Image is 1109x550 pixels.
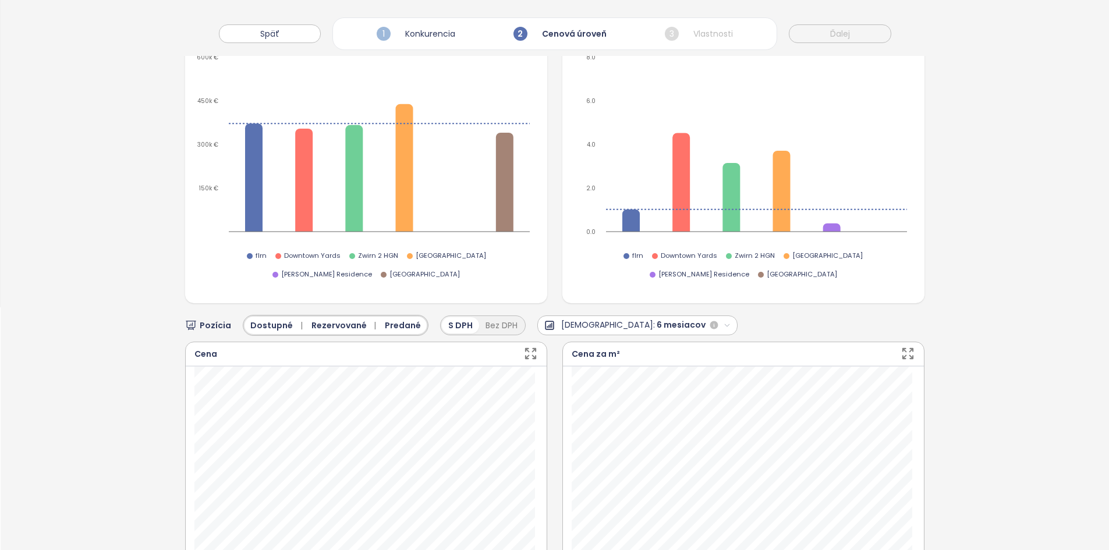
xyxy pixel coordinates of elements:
[572,347,620,360] div: Cena za m²
[199,184,218,193] tspan: 150k €
[311,319,381,332] span: Rezervované
[735,251,775,261] span: Zwirn 2 HGN
[586,184,596,193] tspan: 2.0
[385,319,421,332] span: Predané
[281,269,372,280] span: [PERSON_NAME] Residence
[260,27,279,40] span: Späť
[662,24,736,44] div: Vlastnosti
[586,97,596,105] tspan: 6.0
[442,317,479,333] div: S DPH
[479,317,524,333] div: Bez DPH
[830,27,850,40] span: Ďalej
[358,251,398,261] span: Zwirn 2 HGN
[416,251,486,261] span: [GEOGRAPHIC_DATA]
[194,347,217,360] div: Cena
[513,27,527,41] span: 2
[661,251,717,261] span: Downtown Yards
[792,251,863,261] span: [GEOGRAPHIC_DATA]
[300,320,303,331] span: |
[561,318,655,332] span: [DEMOGRAPHIC_DATA]:
[377,27,391,41] span: 1
[632,251,643,261] span: flrn
[665,27,679,41] span: 3
[586,53,596,62] tspan: 8.0
[374,24,458,44] div: Konkurencia
[657,318,706,332] span: 6 mesiacov
[789,24,891,43] button: Ďalej
[250,319,307,332] span: Dostupné
[197,53,218,62] tspan: 600k €
[586,228,596,236] tspan: 0.0
[197,97,218,105] tspan: 450k €
[587,140,596,149] tspan: 4.0
[284,251,341,261] span: Downtown Yards
[537,315,738,335] button: [DEMOGRAPHIC_DATA]: 6 mesiacov
[200,319,231,332] span: Pozícia
[256,251,267,261] span: flrn
[389,269,460,280] span: [GEOGRAPHIC_DATA]
[658,269,749,280] span: [PERSON_NAME] Residence
[197,140,218,149] tspan: 300k €
[767,269,837,280] span: [GEOGRAPHIC_DATA]
[219,24,321,43] button: Späť
[374,320,376,331] span: |
[511,24,610,44] div: Cenová úroveň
